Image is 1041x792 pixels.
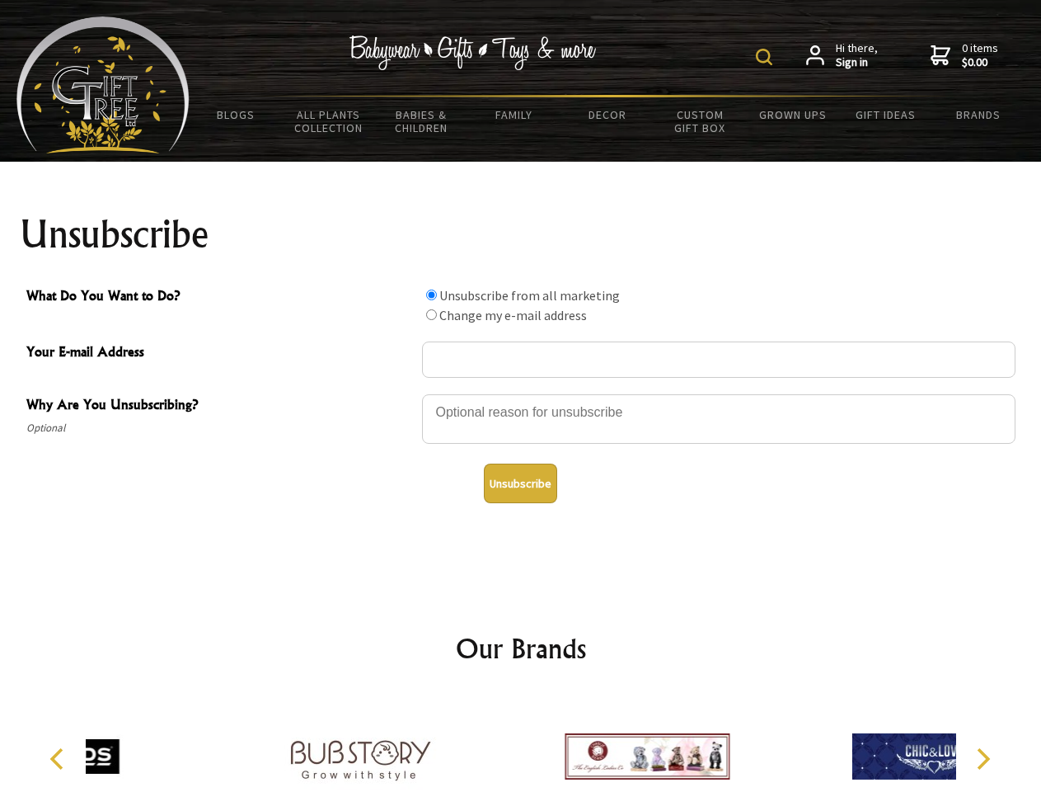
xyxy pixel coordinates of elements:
span: Hi there, [836,41,878,70]
a: Hi there,Sign in [806,41,878,70]
h2: Our Brands [33,629,1009,668]
a: Babies & Children [375,97,468,145]
h1: Unsubscribe [20,214,1022,254]
button: Previous [41,741,77,777]
label: Unsubscribe from all marketing [439,287,620,304]
span: Your E-mail Address [26,342,414,365]
a: Family [468,97,561,132]
img: product search [756,49,772,65]
button: Unsubscribe [484,464,557,503]
a: 0 items$0.00 [931,41,998,70]
img: Babywear - Gifts - Toys & more [349,35,597,70]
a: Brands [932,97,1025,132]
a: Gift Ideas [839,97,932,132]
span: 0 items [962,40,998,70]
input: What Do You Want to Do? [426,290,437,300]
a: Grown Ups [746,97,839,132]
span: Why Are You Unsubscribing? [26,394,414,418]
a: Decor [560,97,654,132]
textarea: Why Are You Unsubscribing? [422,394,1015,444]
a: Custom Gift Box [654,97,747,145]
button: Next [964,741,1001,777]
a: All Plants Collection [283,97,376,145]
a: BLOGS [190,97,283,132]
strong: $0.00 [962,55,998,70]
input: What Do You Want to Do? [426,309,437,320]
span: What Do You Want to Do? [26,285,414,309]
strong: Sign in [836,55,878,70]
span: Optional [26,418,414,438]
input: Your E-mail Address [422,342,1015,378]
label: Change my e-mail address [439,307,587,323]
img: Babyware - Gifts - Toys and more... [16,16,190,153]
